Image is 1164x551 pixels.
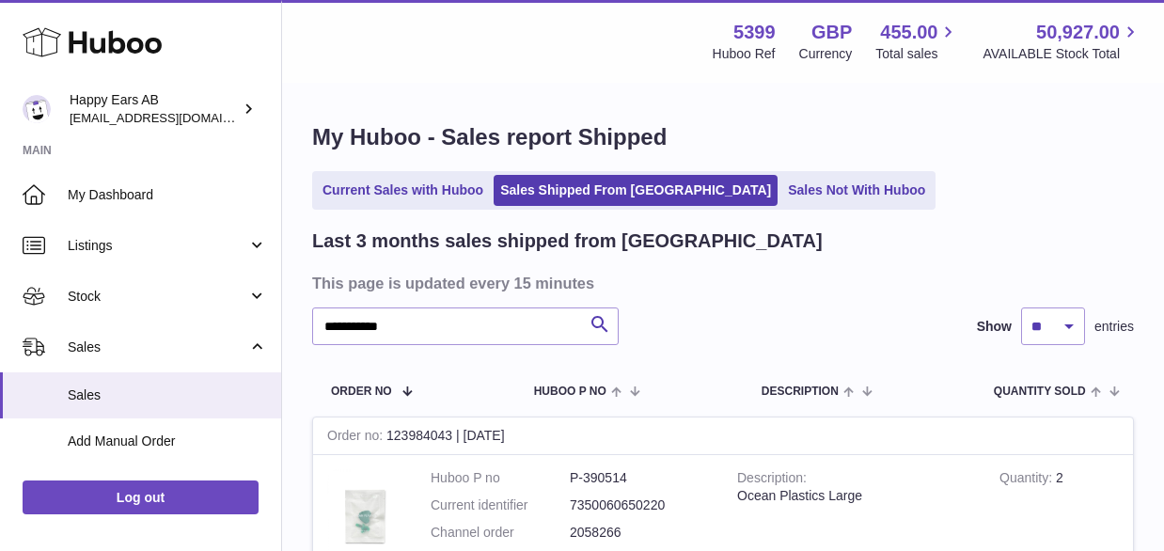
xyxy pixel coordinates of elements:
a: Log out [23,480,259,514]
strong: 5399 [733,20,776,45]
dd: 7350060650220 [570,496,709,514]
div: 123984043 | [DATE] [313,417,1133,455]
div: Ocean Plastics Large [737,487,971,505]
div: Huboo Ref [713,45,776,63]
strong: Order no [327,428,386,448]
a: 50,927.00 AVAILABLE Stock Total [983,20,1141,63]
span: Add Manual Order [68,433,267,450]
dt: Channel order [431,524,570,542]
a: Sales Not With Huboo [781,175,932,206]
dd: P-390514 [570,469,709,487]
strong: Quantity [999,470,1056,490]
h2: Last 3 months sales shipped from [GEOGRAPHIC_DATA] [312,228,823,254]
h3: This page is updated every 15 minutes [312,273,1129,293]
span: Sales [68,386,267,404]
div: Currency [799,45,853,63]
dd: 2058266 [570,524,709,542]
span: Total sales [875,45,959,63]
span: Listings [68,237,247,255]
h1: My Huboo - Sales report Shipped [312,122,1134,152]
span: AVAILABLE Stock Total [983,45,1141,63]
a: Sales Shipped From [GEOGRAPHIC_DATA] [494,175,778,206]
dt: Huboo P no [431,469,570,487]
span: Stock [68,288,247,306]
img: 3pl@happyearsearplugs.com [23,95,51,123]
span: 455.00 [880,20,937,45]
span: Huboo P no [534,386,606,398]
span: My Dashboard [68,186,267,204]
strong: Description [737,470,807,490]
span: Sales [68,338,247,356]
span: Quantity Sold [994,386,1086,398]
dt: Current identifier [431,496,570,514]
span: [EMAIL_ADDRESS][DOMAIN_NAME] [70,110,276,125]
label: Show [977,318,1012,336]
a: 455.00 Total sales [875,20,959,63]
span: entries [1094,318,1134,336]
span: 50,927.00 [1036,20,1120,45]
span: Order No [331,386,392,398]
strong: GBP [811,20,852,45]
span: Description [762,386,839,398]
div: Happy Ears AB [70,91,239,127]
a: Current Sales with Huboo [316,175,490,206]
